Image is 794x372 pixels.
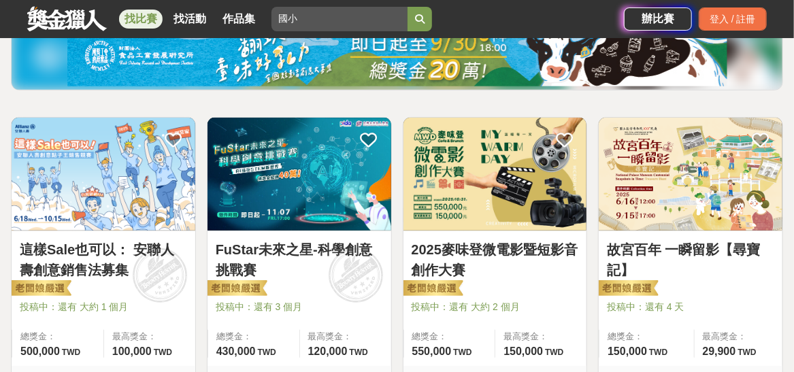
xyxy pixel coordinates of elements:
[599,118,782,231] img: Cover Image
[216,300,383,314] span: 投稿中：還有 3 個月
[208,118,391,231] img: Cover Image
[20,239,187,280] a: 這樣Sale也可以： 安聯人壽創意銷售法募集
[412,345,452,357] span: 550,000
[308,330,383,343] span: 最高獎金：
[168,10,212,29] a: 找活動
[205,280,267,299] img: 老闆娘嚴選
[349,348,367,357] span: TWD
[703,330,774,343] span: 最高獎金：
[453,348,472,357] span: TWD
[112,330,187,343] span: 最高獎金：
[308,345,348,357] span: 120,000
[216,345,256,357] span: 430,000
[503,345,543,357] span: 150,000
[649,348,667,357] span: TWD
[20,300,187,314] span: 投稿中：還有 大約 1 個月
[608,345,647,357] span: 150,000
[412,239,579,280] a: 2025麥味登微電影暨短影音創作大賽
[67,25,727,86] img: ea6d37ea-8c75-4c97-b408-685919e50f13.jpg
[216,330,291,343] span: 總獎金：
[607,239,774,280] a: 故宮百年 一瞬留影【尋寶記】
[217,10,261,29] a: 作品集
[596,280,659,299] img: 老闆娘嚴選
[607,300,774,314] span: 投稿中：還有 4 天
[20,345,60,357] span: 500,000
[20,330,95,343] span: 總獎金：
[624,7,692,31] a: 辦比賽
[154,348,172,357] span: TWD
[412,300,579,314] span: 投稿中：還有 大約 2 個月
[271,7,408,31] input: 全球自行車設計比賽
[503,330,578,343] span: 最高獎金：
[62,348,80,357] span: TWD
[9,280,71,299] img: 老闆娘嚴選
[216,239,383,280] a: FuStar未來之星-科學創意挑戰賽
[112,345,152,357] span: 100,000
[608,330,685,343] span: 總獎金：
[12,118,195,231] img: Cover Image
[738,348,757,357] span: TWD
[545,348,563,357] span: TWD
[703,345,736,357] span: 29,900
[401,280,463,299] img: 老闆娘嚴選
[403,118,587,231] img: Cover Image
[119,10,163,29] a: 找比賽
[258,348,276,357] span: TWD
[412,330,487,343] span: 總獎金：
[699,7,767,31] div: 登入 / 註冊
